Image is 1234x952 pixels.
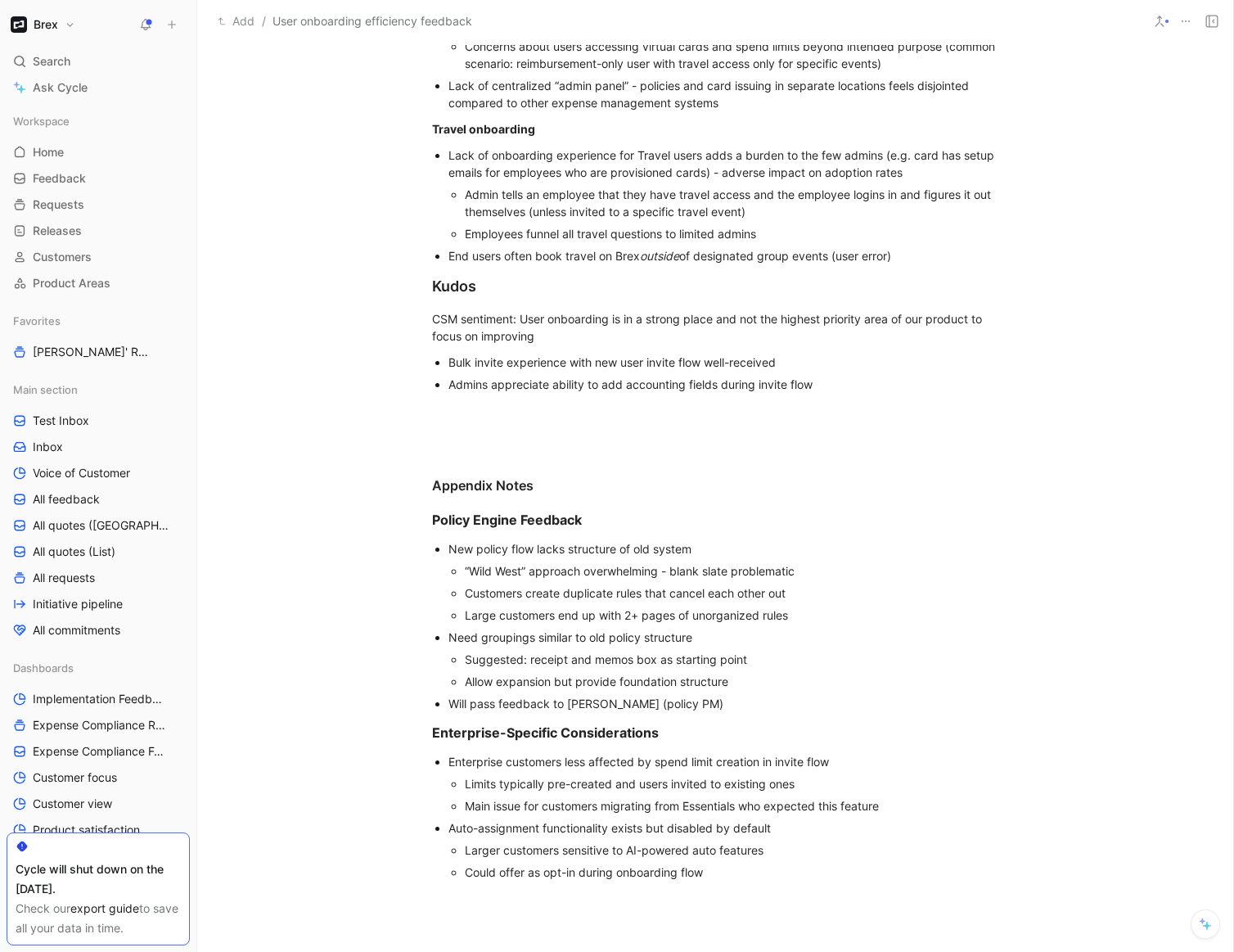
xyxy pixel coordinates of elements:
[7,271,190,296] a: Product Areas
[33,822,140,838] span: Product satisfaction
[432,275,998,297] div: Kudos
[13,381,78,398] span: Main section
[7,461,190,485] a: Voice of Customer
[448,376,998,393] div: Admins appreciate ability to add accounting fields during invite flow
[465,673,998,690] div: Allow expansion but provide foundation structure
[448,540,998,557] div: New policy flow lacks structure of old system
[33,691,168,707] span: Implementation Feedback
[7,75,190,100] a: Ask Cycle
[33,796,112,812] span: Customer view
[34,17,58,32] h1: Brex
[448,753,998,770] div: Enterprise customers less affected by spend limit creation in invite flow
[7,219,190,243] a: Releases
[33,596,123,612] span: Initiative pipeline
[465,864,998,881] div: Could offer as opt-in during onboarding flow
[7,687,190,711] a: Implementation Feedback
[448,819,998,837] div: Auto-assignment functionality exists but disabled by default
[7,377,190,643] div: Main sectionTest InboxInboxVoice of CustomerAll feedbackAll quotes ([GEOGRAPHIC_DATA])All quotes ...
[33,491,100,508] span: All feedback
[13,660,74,676] span: Dashboards
[33,717,169,733] span: Expense Compliance Requests
[33,275,110,291] span: Product Areas
[33,570,95,586] span: All requests
[7,435,190,459] a: Inbox
[33,144,64,160] span: Home
[33,223,82,239] span: Releases
[432,724,659,741] strong: Enterprise-Specific Considerations
[448,354,998,371] div: Bulk invite experience with new user invite flow well-received
[465,225,998,242] div: Employees funnel all travel questions to limited admins
[13,313,61,329] span: Favorites
[33,344,154,360] span: [PERSON_NAME]' Requests
[33,170,86,187] span: Feedback
[465,584,998,602] div: Customers create duplicate rules that cancel each other out
[33,622,120,638] span: All commitments
[7,656,190,680] div: Dashboards
[7,513,190,538] a: All quotes ([GEOGRAPHIC_DATA])
[16,860,181,899] div: Cycle will shut down on the [DATE].
[7,166,190,191] a: Feedback
[33,544,115,560] span: All quotes (List)
[7,408,190,433] a: Test Inbox
[262,11,266,31] span: /
[448,695,998,712] div: Will pass feedback to [PERSON_NAME] (policy PM)
[33,249,92,265] span: Customers
[16,899,181,938] div: Check our to save all your data in time.
[33,52,70,71] span: Search
[7,792,190,816] a: Customer view
[33,78,88,97] span: Ask Cycle
[465,607,998,624] div: Large customers end up with 2+ pages of unorganized rules
[7,618,190,643] a: All commitments
[640,249,679,263] em: outside
[7,245,190,269] a: Customers
[7,818,190,842] a: Product satisfaction
[33,413,89,429] span: Test Inbox
[7,487,190,512] a: All feedback
[33,465,130,481] span: Voice of Customer
[7,109,190,133] div: Workspace
[7,377,190,402] div: Main section
[7,49,190,74] div: Search
[465,562,998,580] div: “Wild West” approach overwhelming - blank slate problematic
[432,122,535,136] strong: Travel onboarding
[33,196,84,213] span: Requests
[7,713,190,738] a: Expense Compliance Requests
[7,539,190,564] a: All quotes (List)
[448,147,998,181] div: Lack of onboarding experience for Travel users adds a burden to the few admins (e.g. card has set...
[465,186,998,220] div: Admin tells an employee that they have travel access and the employee logins in and figures it ou...
[7,309,190,333] div: Favorites
[33,743,170,760] span: Expense Compliance Feedback
[465,651,998,668] div: Suggested: receipt and memos box as starting point
[465,797,998,814] div: Main issue for customers migrating from Essentials who expected this feature
[448,247,998,264] div: End users often book travel on Brex of designated group events (user error)
[214,11,259,31] button: Add
[432,512,582,528] strong: Policy Engine Feedback
[33,769,117,786] span: Customer focus
[7,13,79,36] button: BrexBrex
[70,901,139,915] a: export guide
[448,77,998,111] div: Lack of centralized “admin panel” - policies and card issuing in separate locations feels disjoin...
[7,566,190,590] a: All requests
[465,38,998,72] div: Concerns about users accessing virtual cards and spend limits beyond intended purpose (common sce...
[7,739,190,764] a: Expense Compliance Feedback
[448,629,998,646] div: Need groupings similar to old policy structure
[33,517,171,534] span: All quotes ([GEOGRAPHIC_DATA])
[13,113,70,129] span: Workspace
[465,775,998,792] div: Limits typically pre-created and users invited to existing ones
[465,841,998,859] div: Larger customers sensitive to AI-powered auto features
[432,476,998,495] div: Appendix Notes
[272,11,472,31] span: User onboarding efficiency feedback
[7,765,190,790] a: Customer focus
[7,656,190,947] div: DashboardsImplementation FeedbackExpense Compliance RequestsExpense Compliance FeedbackCustomer f...
[7,140,190,165] a: Home
[432,310,998,345] div: CSM sentiment: User onboarding is in a strong place and not the highest priority area of our prod...
[7,592,190,616] a: Initiative pipeline
[7,340,190,364] a: [PERSON_NAME]' Requests
[7,192,190,217] a: Requests
[33,439,63,455] span: Inbox
[11,16,27,33] img: Brex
